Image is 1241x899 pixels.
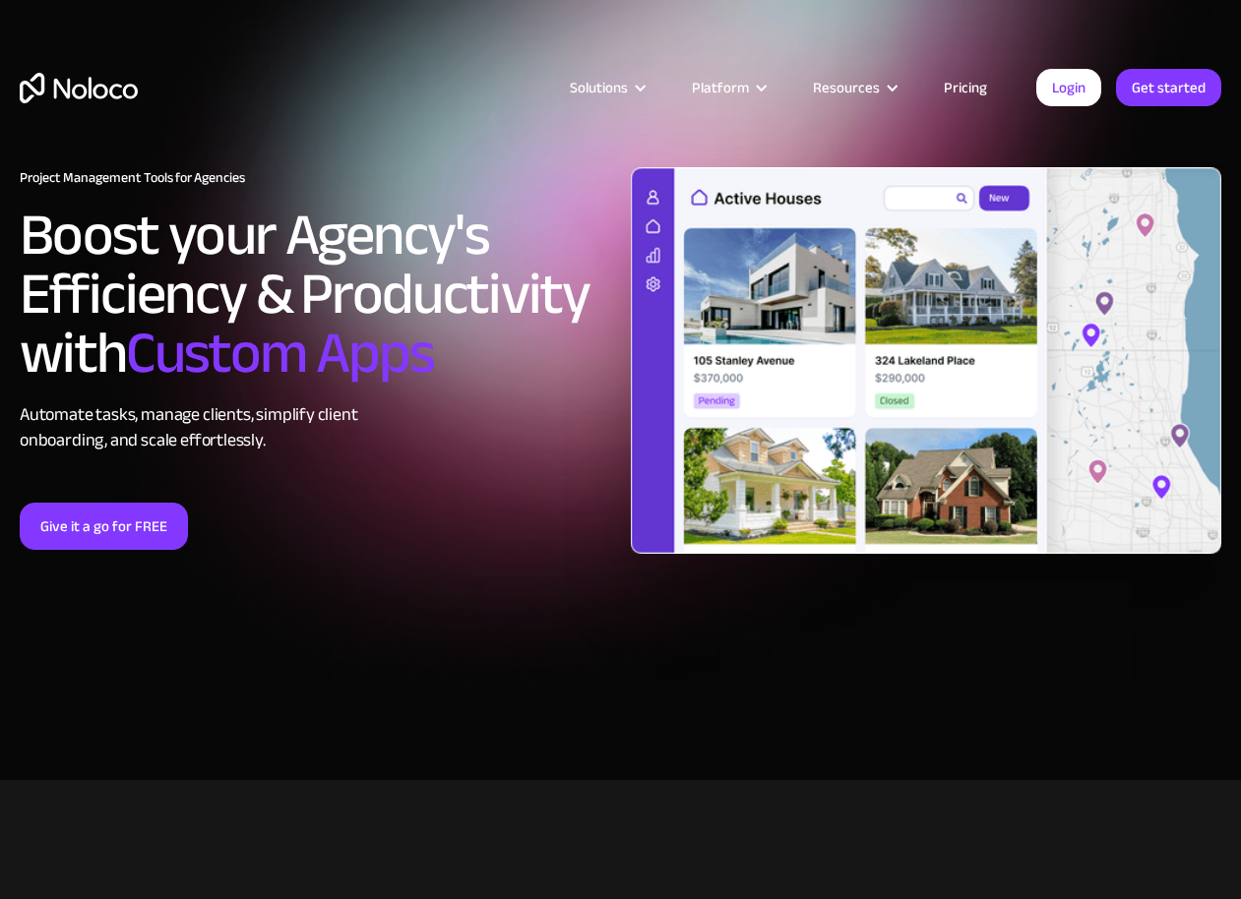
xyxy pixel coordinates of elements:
div: Solutions [545,75,667,100]
a: Pricing [919,75,1012,100]
div: Platform [667,75,788,100]
span: Custom Apps [126,298,435,408]
div: Resources [788,75,919,100]
div: Resources [813,75,880,100]
a: Give it a go for FREE [20,503,188,550]
div: Platform [692,75,749,100]
div: Solutions [570,75,628,100]
a: Login [1036,69,1101,106]
a: home [20,73,138,103]
div: Automate tasks, manage clients, simplify client onboarding, and scale effortlessly. [20,402,611,453]
a: Get started [1116,69,1221,106]
h2: Boost your Agency's Efficiency & Productivity with [20,206,611,383]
